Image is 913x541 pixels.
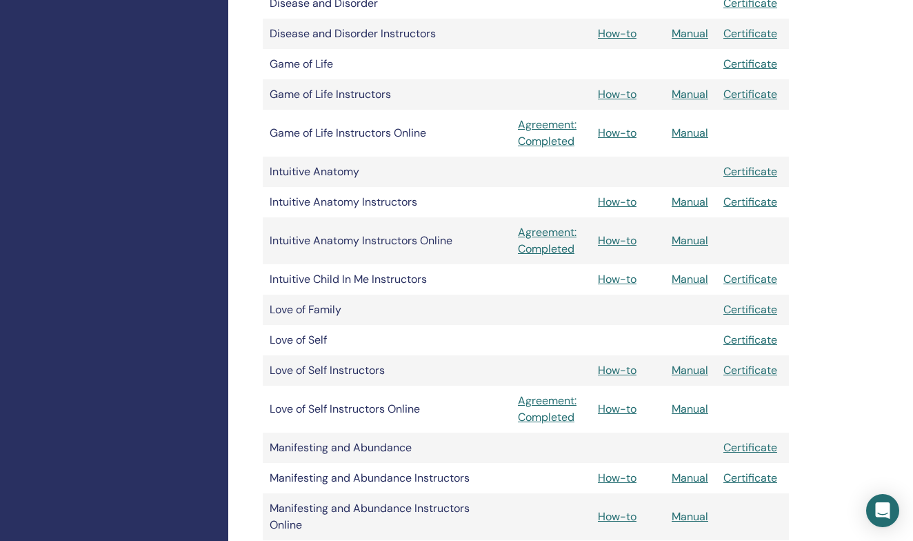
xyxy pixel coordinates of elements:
[672,509,708,524] a: Manual
[518,393,584,426] a: Agreement: Completed
[598,402,636,416] a: How-to
[723,302,777,317] a: Certificate
[263,264,511,295] td: Intuitive Child In Me Instructors
[672,363,708,377] a: Manual
[263,493,511,540] td: Manifesting and Abundance Instructors Online
[672,272,708,286] a: Manual
[518,117,584,150] a: Agreement: Completed
[723,333,777,347] a: Certificate
[263,386,511,433] td: Love of Self Instructors Online
[866,494,899,527] div: Open Intercom Messenger
[263,355,511,386] td: Love of Self Instructors
[598,87,636,101] a: How-to
[598,363,636,377] a: How-to
[672,87,708,101] a: Manual
[672,233,708,248] a: Manual
[263,295,511,325] td: Love of Family
[598,126,636,140] a: How-to
[598,195,636,209] a: How-to
[723,471,777,485] a: Certificate
[723,272,777,286] a: Certificate
[263,157,511,187] td: Intuitive Anatomy
[263,217,511,264] td: Intuitive Anatomy Instructors Online
[263,79,511,110] td: Game of Life Instructors
[263,325,511,355] td: Love of Self
[723,87,777,101] a: Certificate
[263,463,511,493] td: Manifesting and Abundance Instructors
[723,57,777,71] a: Certificate
[598,509,636,524] a: How-to
[598,272,636,286] a: How-to
[518,224,584,257] a: Agreement: Completed
[672,26,708,41] a: Manual
[263,49,511,79] td: Game of Life
[263,433,511,463] td: Manifesting and Abundance
[263,110,511,157] td: Game of Life Instructors Online
[598,26,636,41] a: How-to
[598,233,636,248] a: How-to
[723,26,777,41] a: Certificate
[263,19,511,49] td: Disease and Disorder Instructors
[723,164,777,179] a: Certificate
[672,402,708,416] a: Manual
[263,187,511,217] td: Intuitive Anatomy Instructors
[723,440,777,455] a: Certificate
[723,363,777,377] a: Certificate
[672,471,708,485] a: Manual
[672,195,708,209] a: Manual
[598,471,636,485] a: How-to
[723,195,777,209] a: Certificate
[672,126,708,140] a: Manual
